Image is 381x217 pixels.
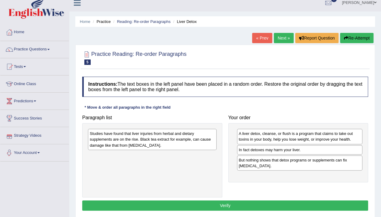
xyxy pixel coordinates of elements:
[0,24,69,39] a: Home
[82,50,186,65] h2: Practice Reading: Re-order Paragraphs
[80,19,90,24] a: Home
[0,93,69,108] a: Predictions
[117,19,170,24] a: Reading: Re-order Paragraphs
[340,33,373,43] button: Re-Attempt
[82,115,222,120] h4: Paragraph list
[237,155,363,171] div: But nothing shows that detox programs or supplements can fix [MEDICAL_DATA].
[88,129,217,150] div: Studies have found that liver injuries from herbal and dietary supplements are on the rise. Black...
[0,41,69,56] a: Practice Questions
[88,81,117,87] b: Instructions:
[228,115,368,120] h4: Your order
[237,129,363,144] div: A liver detox, cleanse, or flush is a program that claims to take out toxins in your body, help y...
[0,58,69,73] a: Tests
[82,77,368,97] h4: The text boxes in the left panel have been placed in a random order. Restore the original order b...
[82,200,368,211] button: Verify
[0,127,69,142] a: Strategy Videos
[237,145,363,155] div: In fact detoxes may harm your liver.
[0,75,69,91] a: Online Class
[82,104,173,110] div: * Move & order all paragraphs in the right field
[252,33,272,43] a: « Prev
[0,144,69,159] a: Your Account
[84,59,91,65] span: 5
[0,110,69,125] a: Success Stories
[274,33,294,43] a: Next »
[295,33,339,43] button: Report Question
[172,19,197,24] li: Liver Detox
[91,19,111,24] li: Practice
